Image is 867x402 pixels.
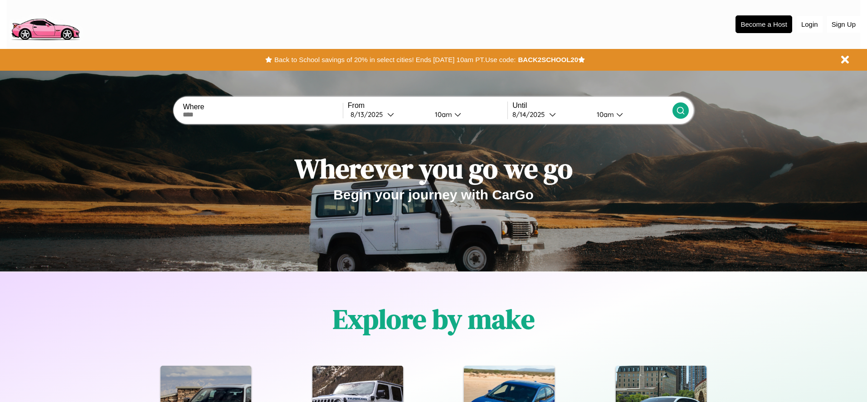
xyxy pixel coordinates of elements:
button: Sign Up [827,16,860,33]
button: Login [797,16,823,33]
img: logo [7,5,83,43]
div: 8 / 14 / 2025 [512,110,549,119]
div: 10am [430,110,454,119]
button: 10am [589,110,672,119]
h1: Explore by make [333,300,535,338]
label: From [348,102,507,110]
label: Until [512,102,672,110]
div: 10am [592,110,616,119]
b: BACK2SCHOOL20 [518,56,578,63]
button: 8/13/2025 [348,110,428,119]
label: Where [183,103,342,111]
button: Back to School savings of 20% in select cities! Ends [DATE] 10am PT.Use code: [272,53,518,66]
button: Become a Host [735,15,792,33]
button: 10am [428,110,507,119]
div: 8 / 13 / 2025 [351,110,387,119]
